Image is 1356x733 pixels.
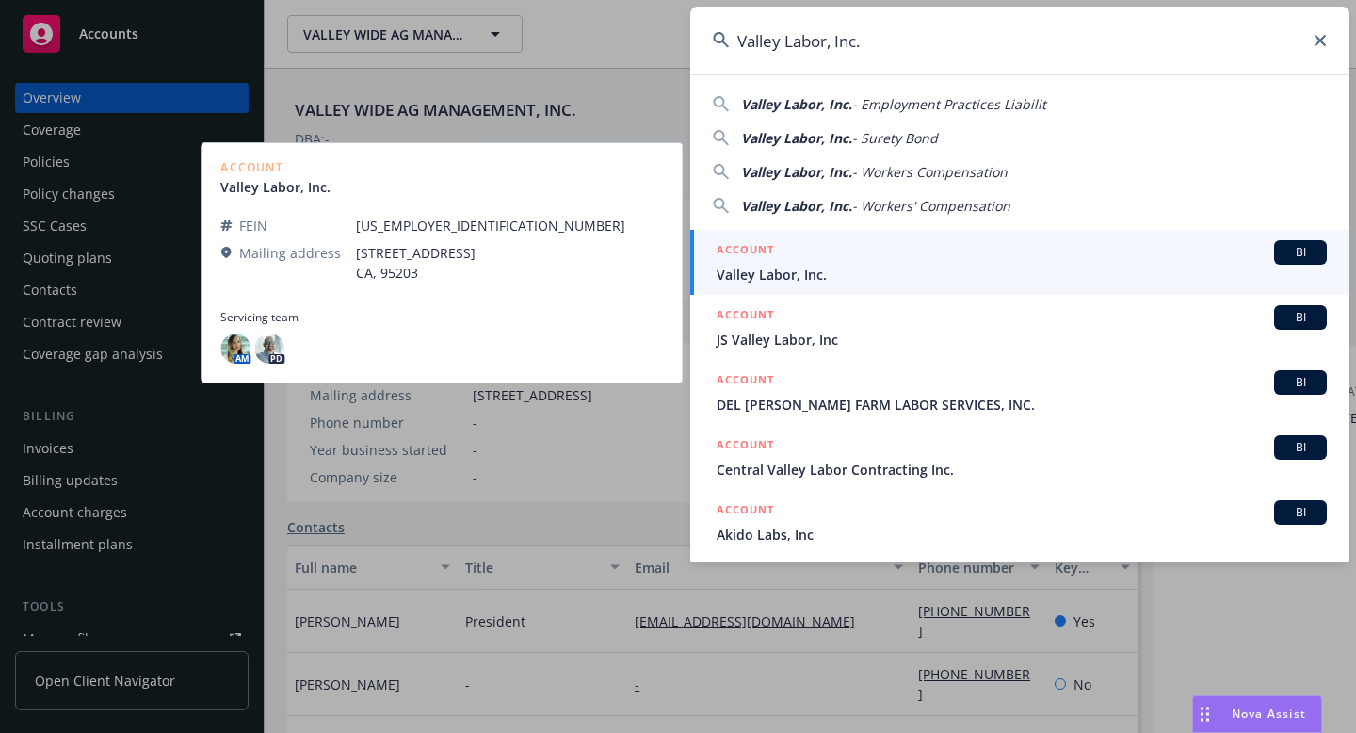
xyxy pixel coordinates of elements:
h5: ACCOUNT [717,305,774,328]
span: Valley Labor, Inc. [741,129,852,147]
input: Search... [690,7,1349,74]
h5: ACCOUNT [717,240,774,263]
h5: ACCOUNT [717,435,774,458]
h5: ACCOUNT [717,500,774,523]
span: Akido Labs, Inc [717,525,1327,545]
span: - Workers Compensation [852,163,1008,181]
span: Valley Labor, Inc. [717,265,1327,285]
a: ACCOUNTBIValley Labor, Inc. [690,230,1349,295]
span: Nova Assist [1232,706,1306,722]
span: Valley Labor, Inc. [741,197,852,215]
span: BI [1282,374,1319,391]
a: ACCOUNTBIDEL [PERSON_NAME] FARM LABOR SERVICES, INC. [690,360,1349,425]
button: Nova Assist [1192,695,1322,733]
a: ACCOUNTBIAkido Labs, Inc [690,490,1349,555]
span: - Workers' Compensation [852,197,1010,215]
span: JS Valley Labor, Inc [717,330,1327,350]
a: ACCOUNTBICentral Valley Labor Contracting Inc. [690,425,1349,490]
span: - Employment Practices Liabilit [852,95,1046,113]
span: Valley Labor, Inc. [741,95,852,113]
span: - Surety Bond [852,129,938,147]
a: ACCOUNTBIJS Valley Labor, Inc [690,295,1349,360]
div: Drag to move [1193,696,1217,732]
span: DEL [PERSON_NAME] FARM LABOR SERVICES, INC. [717,395,1327,415]
span: BI [1282,439,1319,456]
span: BI [1282,309,1319,326]
span: BI [1282,504,1319,521]
span: Valley Labor, Inc. [741,163,852,181]
span: Central Valley Labor Contracting Inc. [717,460,1327,480]
span: BI [1282,244,1319,261]
h5: ACCOUNT [717,370,774,393]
